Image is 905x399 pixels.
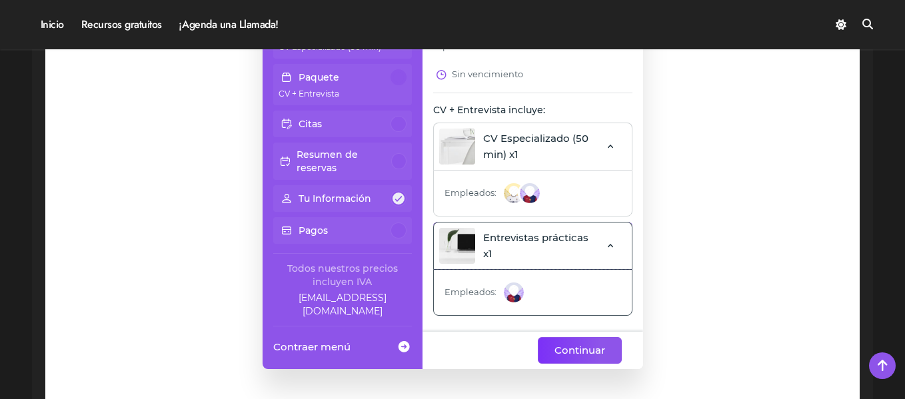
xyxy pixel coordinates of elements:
button: Continuar [538,337,622,364]
a: Recursos gratuitos [73,7,171,43]
span: Empleados: [445,187,496,198]
img: Luis Figueroa [502,181,526,205]
span: Contraer menú [273,340,351,354]
img: Fra Salazar [518,181,542,205]
div: CV Especializado (50 min) x1 [439,129,594,165]
img: Entrevistas prácticas [439,228,475,264]
a: Company email: ayuda@elhadadelasvacantes.com [273,291,412,318]
span: Continuar [554,342,605,358]
div: Entrevistas prácticas x1 [439,228,594,264]
a: ¡Agenda una Llamada! [171,7,287,43]
p: Tu Información [299,192,371,205]
div: Todos nuestros precios incluyen IVA [273,262,412,288]
p: CV + Entrevista incluye: [433,104,632,117]
p: Paquete [299,71,339,84]
p: Pagos [299,224,328,237]
img: CV Especializado (50 min) [439,129,475,165]
a: Inicio [32,7,73,43]
p: Citas [299,117,322,131]
p: Sin vencimiento [452,69,523,81]
span: CV + Entrevista [279,89,339,99]
span: Empleados: [445,286,496,297]
p: Resumen de reservas [297,148,391,175]
img: Fra Salazar [502,280,526,304]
